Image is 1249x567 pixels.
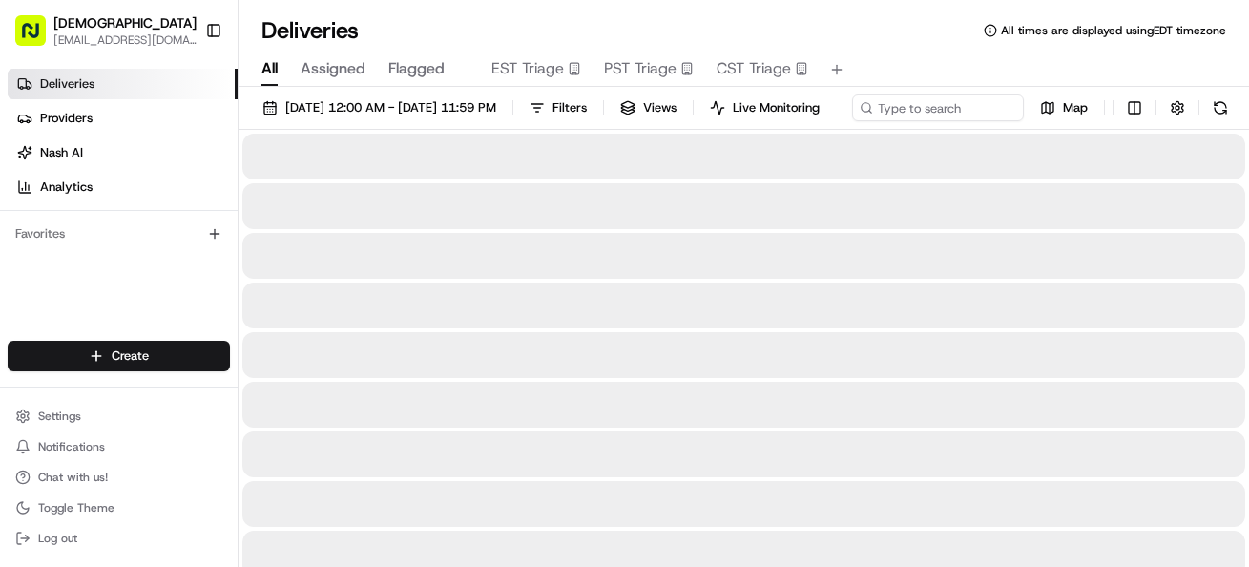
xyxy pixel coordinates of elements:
[38,439,105,454] span: Notifications
[8,69,238,99] a: Deliveries
[1031,94,1096,121] button: Map
[852,94,1024,121] input: Type to search
[8,433,230,460] button: Notifications
[254,94,505,121] button: [DATE] 12:00 AM - [DATE] 11:59 PM
[1001,23,1226,38] span: All times are displayed using EDT timezone
[40,178,93,196] span: Analytics
[38,470,108,485] span: Chat with us!
[8,8,198,53] button: [DEMOGRAPHIC_DATA][EMAIL_ADDRESS][DOMAIN_NAME]
[8,341,230,371] button: Create
[701,94,828,121] button: Live Monitoring
[1063,99,1088,116] span: Map
[301,57,365,80] span: Assigned
[612,94,685,121] button: Views
[261,15,359,46] h1: Deliveries
[53,13,197,32] button: [DEMOGRAPHIC_DATA]
[8,137,238,168] a: Nash AI
[40,144,83,161] span: Nash AI
[8,219,230,249] div: Favorites
[8,172,238,202] a: Analytics
[38,409,81,424] span: Settings
[8,403,230,430] button: Settings
[491,57,564,80] span: EST Triage
[8,103,238,134] a: Providers
[521,94,595,121] button: Filters
[40,110,93,127] span: Providers
[261,57,278,80] span: All
[8,525,230,552] button: Log out
[604,57,677,80] span: PST Triage
[388,57,445,80] span: Flagged
[717,57,791,80] span: CST Triage
[733,99,820,116] span: Live Monitoring
[53,32,197,48] button: [EMAIL_ADDRESS][DOMAIN_NAME]
[643,99,677,116] span: Views
[1207,94,1234,121] button: Refresh
[552,99,587,116] span: Filters
[40,75,94,93] span: Deliveries
[112,347,149,365] span: Create
[8,464,230,491] button: Chat with us!
[8,494,230,521] button: Toggle Theme
[285,99,496,116] span: [DATE] 12:00 AM - [DATE] 11:59 PM
[38,531,77,546] span: Log out
[38,500,114,515] span: Toggle Theme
